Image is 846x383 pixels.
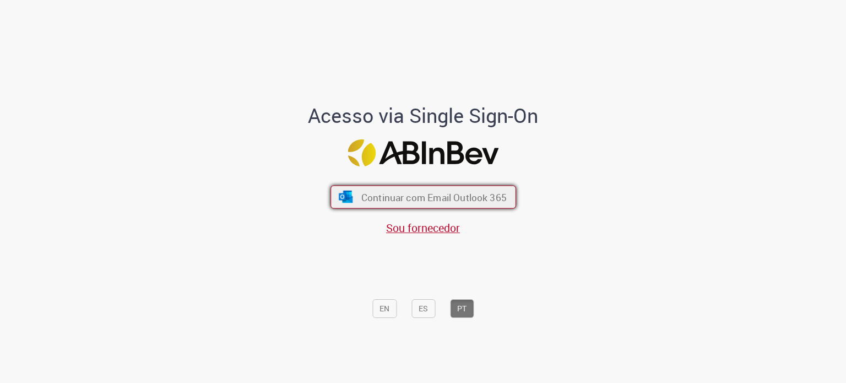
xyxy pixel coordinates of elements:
img: ícone Azure/Microsoft 360 [338,191,354,203]
button: PT [450,299,474,318]
button: ícone Azure/Microsoft 360 Continuar com Email Outlook 365 [330,186,516,209]
h1: Acesso via Single Sign-On [270,105,576,127]
a: Sou fornecedor [386,220,460,235]
img: Logo ABInBev [348,139,498,166]
button: ES [411,299,435,318]
span: Continuar com Email Outlook 365 [361,191,506,203]
button: EN [372,299,397,318]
